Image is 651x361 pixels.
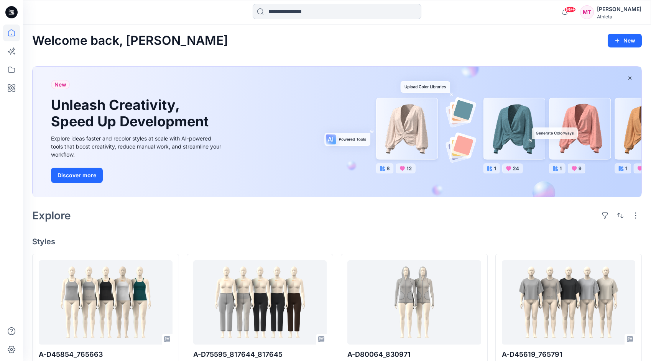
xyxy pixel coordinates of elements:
p: A-D45854_765663 [39,349,173,360]
h2: Explore [32,209,71,222]
a: A-D80064_830971 [347,260,481,345]
span: New [54,80,66,89]
a: A-D75595_817644_817645 [193,260,327,345]
h4: Styles [32,237,642,246]
a: A-D45619_765791 [502,260,636,345]
button: Discover more [51,168,103,183]
a: A-D45854_765663 [39,260,173,345]
p: A-D75595_817644_817645 [193,349,327,360]
p: A-D80064_830971 [347,349,481,360]
button: New [608,34,642,47]
div: [PERSON_NAME] [597,5,641,14]
h1: Unleash Creativity, Speed Up Development [51,97,212,130]
span: 99+ [564,7,576,13]
div: Athleta [597,14,641,20]
a: Discover more [51,168,224,183]
div: MT [580,5,594,19]
h2: Welcome back, [PERSON_NAME] [32,34,228,48]
div: Explore ideas faster and recolor styles at scale with AI-powered tools that boost creativity, red... [51,134,224,158]
p: A-D45619_765791 [502,349,636,360]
